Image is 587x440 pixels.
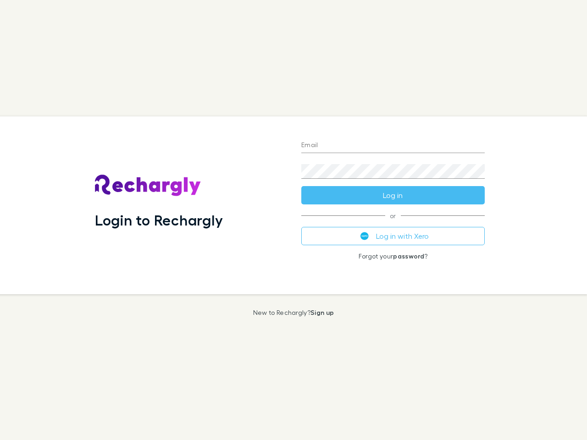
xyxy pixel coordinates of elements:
p: New to Rechargly? [253,309,334,316]
button: Log in [301,186,485,204]
a: Sign up [310,308,334,316]
img: Xero's logo [360,232,369,240]
p: Forgot your ? [301,253,485,260]
img: Rechargly's Logo [95,175,201,197]
a: password [393,252,424,260]
h1: Login to Rechargly [95,211,223,229]
button: Log in with Xero [301,227,485,245]
span: or [301,215,485,216]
